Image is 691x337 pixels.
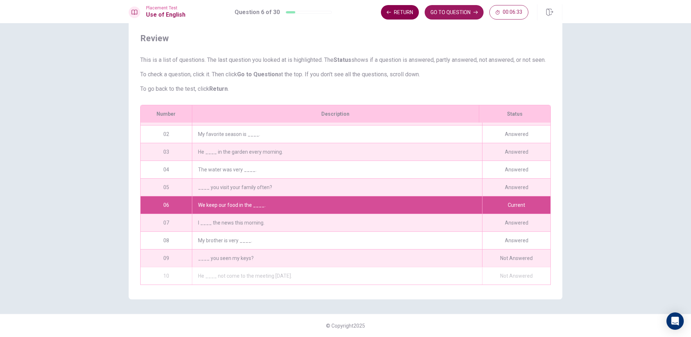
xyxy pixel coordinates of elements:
div: He ____ not come to the meeting [DATE]. [192,267,482,285]
p: To check a question, click it. Then click at the top. If you don't see all the questions, scroll ... [140,70,551,79]
div: I ____ the news this morning. [192,214,482,231]
div: He ____ in the garden every morning. [192,143,482,161]
strong: Go to Question [237,71,278,78]
p: This is a list of questions. The last question you looked at is highlighted. The shows if a quest... [140,56,551,64]
div: My favorite season is ____. [192,125,482,143]
span: © Copyright 2025 [326,323,365,329]
div: Status [479,105,550,123]
span: Review [140,33,551,44]
span: 00:06:33 [503,9,522,15]
button: 00:06:33 [489,5,528,20]
button: GO TO QUESTION [425,5,484,20]
div: 07 [141,214,192,231]
div: 09 [141,249,192,267]
div: Answered [482,143,550,161]
button: Return [381,5,419,20]
div: 03 [141,143,192,161]
div: 02 [141,125,192,143]
div: We keep our food in the ____. [192,196,482,214]
h1: Question 6 of 30 [235,8,280,17]
div: Description [192,105,479,123]
div: Not Answered [482,249,550,267]
span: Placement Test [146,5,185,10]
h1: Use of English [146,10,185,19]
div: 06 [141,196,192,214]
strong: Return [209,85,228,92]
div: 05 [141,179,192,196]
div: Open Intercom Messenger [666,312,684,330]
strong: Status [334,56,351,63]
div: ____ you visit your family often? [192,179,482,196]
div: Answered [482,179,550,196]
div: My brother is very ____. [192,232,482,249]
div: Answered [482,214,550,231]
div: Current [482,196,550,214]
div: The water was very ____. [192,161,482,178]
div: Answered [482,125,550,143]
div: Number [141,105,192,123]
div: 04 [141,161,192,178]
div: 10 [141,267,192,285]
div: Answered [482,232,550,249]
div: 08 [141,232,192,249]
div: ____ you seen my keys? [192,249,482,267]
p: To go back to the test, click . [140,85,551,93]
div: Answered [482,161,550,178]
div: Not Answered [482,267,550,285]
